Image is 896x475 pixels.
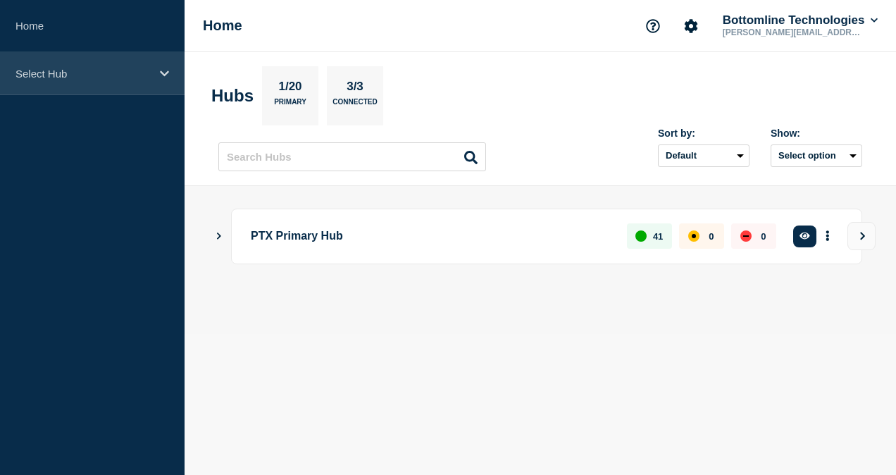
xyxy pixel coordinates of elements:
[218,142,486,171] input: Search Hubs
[676,11,706,41] button: Account settings
[720,27,866,37] p: [PERSON_NAME][EMAIL_ADDRESS][PERSON_NAME][DOMAIN_NAME]
[342,80,369,98] p: 3/3
[273,80,307,98] p: 1/20
[771,144,862,167] button: Select option
[638,11,668,41] button: Support
[635,230,647,242] div: up
[658,144,749,167] select: Sort by
[653,231,663,242] p: 41
[819,223,837,249] button: More actions
[709,231,714,242] p: 0
[332,98,377,113] p: Connected
[658,128,749,139] div: Sort by:
[688,230,699,242] div: affected
[203,18,242,34] h1: Home
[720,13,881,27] button: Bottomline Technologies
[216,231,223,242] button: Show Connected Hubs
[15,68,151,80] p: Select Hub
[211,86,254,106] h2: Hubs
[251,223,611,249] p: PTX Primary Hub
[771,128,862,139] div: Show:
[740,230,752,242] div: down
[274,98,306,113] p: Primary
[761,231,766,242] p: 0
[847,222,876,250] button: View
